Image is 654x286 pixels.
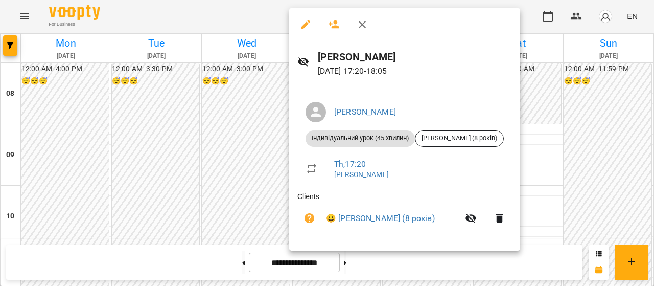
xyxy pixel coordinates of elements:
ul: Clients [297,191,512,239]
span: Індивідуальний урок (45 хвилин) [306,134,415,143]
a: [PERSON_NAME] [334,107,396,117]
h6: [PERSON_NAME] [318,49,512,65]
div: [PERSON_NAME] (8 років) [415,130,504,147]
span: [PERSON_NAME] (8 років) [415,134,503,143]
button: Unpaid. Bill the attendance? [297,206,322,231]
a: [PERSON_NAME] [334,170,389,179]
a: Th , 17:20 [334,159,366,169]
a: 😀 [PERSON_NAME] (8 років) [326,212,435,225]
p: [DATE] 17:20 - 18:05 [318,65,512,77]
